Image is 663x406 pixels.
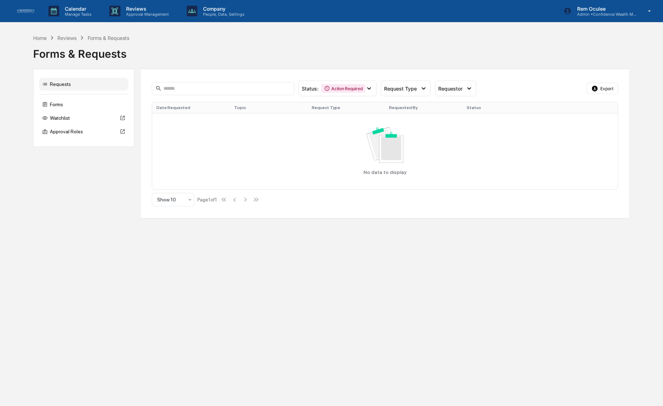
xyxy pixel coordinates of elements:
th: Date Requested [152,102,230,113]
th: Status [462,102,540,113]
th: Requested By [385,102,462,113]
p: Calendar [59,6,95,12]
div: Forms & Requests [33,42,630,60]
th: Request Type [307,102,385,113]
img: logo [17,9,34,13]
p: Admin • Confidence Wealth Management [571,12,638,17]
p: Rem Oculee [571,6,638,12]
div: Action Required [321,84,365,93]
p: Company [197,6,248,12]
div: Watchlist [39,112,128,124]
p: No data to display [363,169,406,175]
p: Approval Management [120,12,172,17]
div: Page 1 of 1 [197,197,217,202]
img: No data available [367,127,403,163]
p: Reviews [120,6,172,12]
div: Forms [39,98,128,111]
th: Topic [230,102,307,113]
span: Requestor [438,86,462,92]
div: Requests [39,78,128,91]
p: People, Data, Settings [197,12,248,17]
div: Approval Roles [39,125,128,138]
button: Export [587,83,618,94]
div: Reviews [57,35,77,41]
span: Request Type [384,86,417,92]
p: Manage Tasks [59,12,95,17]
span: Status : [302,86,318,92]
div: Home [33,35,47,41]
div: Forms & Requests [88,35,129,41]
